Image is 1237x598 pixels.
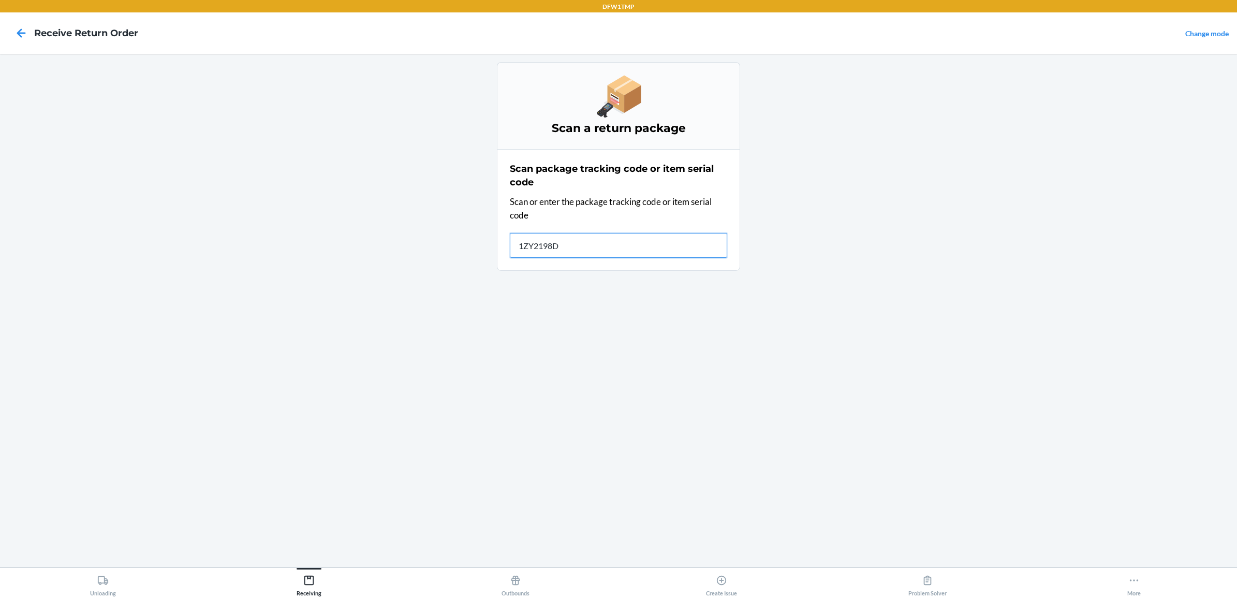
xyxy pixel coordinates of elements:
p: DFW1TMP [602,2,635,11]
p: Scan or enter the package tracking code or item serial code [510,195,727,222]
button: Problem Solver [824,568,1030,596]
div: Unloading [90,571,116,596]
button: Create Issue [618,568,824,596]
button: Outbounds [413,568,618,596]
h2: Scan package tracking code or item serial code [510,162,727,189]
a: Change mode [1185,29,1229,38]
button: Receiving [206,568,412,596]
input: Package tracking code / Item serial code [510,233,727,258]
div: Receiving [297,571,321,596]
h3: Scan a return package [510,120,727,137]
div: More [1127,571,1141,596]
div: Create Issue [706,571,737,596]
h4: Receive Return Order [34,26,138,40]
div: Problem Solver [908,571,947,596]
div: Outbounds [502,571,529,596]
button: More [1031,568,1237,596]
